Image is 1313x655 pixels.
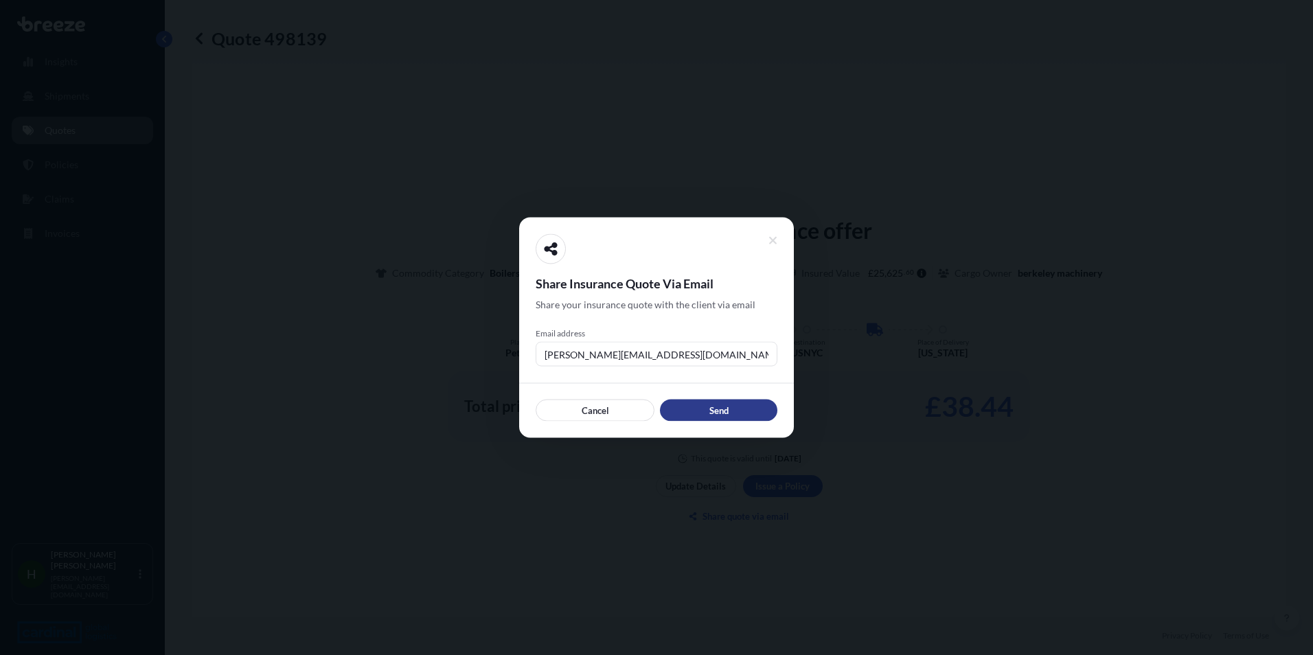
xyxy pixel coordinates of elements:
p: Send [709,404,729,417]
span: Share Insurance Quote Via Email [536,275,777,292]
button: Send [660,400,777,422]
span: Email address [536,328,777,339]
button: Cancel [536,400,654,422]
span: Share your insurance quote with the client via email [536,298,755,312]
input: example@gmail.com [536,342,777,367]
p: Cancel [582,404,609,417]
